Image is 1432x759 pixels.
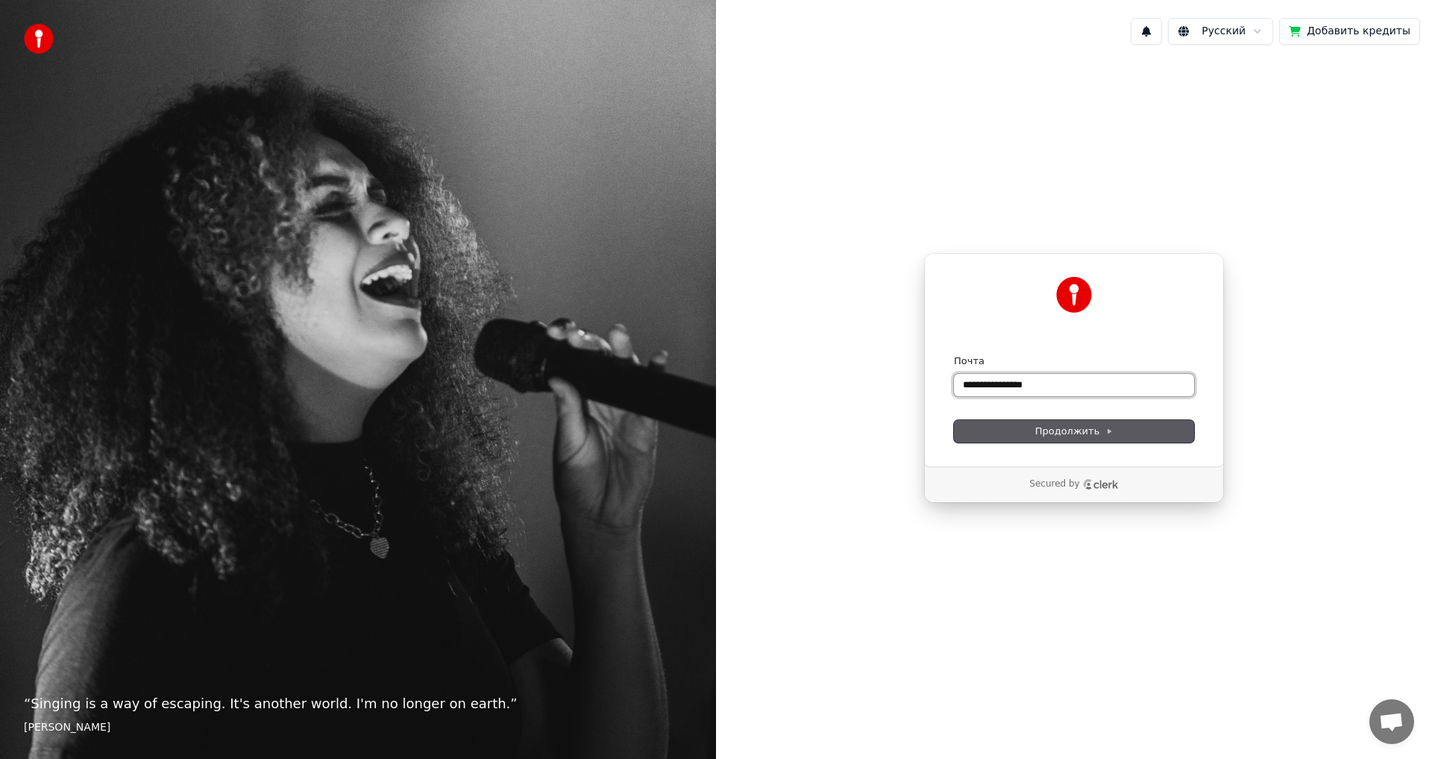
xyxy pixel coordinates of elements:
img: youka [24,24,54,54]
label: Почта [954,354,984,368]
p: “ Singing is a way of escaping. It's another world. I'm no longer on earth. ” [24,693,692,714]
img: Youka [1056,277,1092,313]
footer: [PERSON_NAME] [24,720,692,735]
span: Продолжить [1035,425,1114,438]
button: Добавить кредиты [1279,18,1420,45]
a: Открытый чат [1369,699,1414,744]
a: Clerk logo [1083,479,1119,490]
button: Продолжить [954,420,1194,443]
p: Secured by [1029,478,1079,490]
